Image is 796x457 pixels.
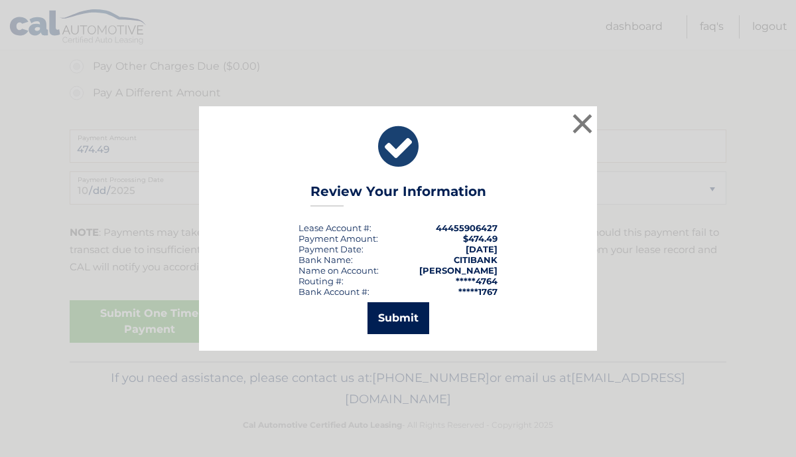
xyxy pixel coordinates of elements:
[310,183,486,207] h3: Review Your Information
[298,244,362,254] span: Payment Date
[298,276,344,286] div: Routing #:
[436,223,497,233] strong: 44455906427
[298,233,378,244] div: Payment Amount:
[569,110,596,137] button: ×
[367,302,429,334] button: Submit
[298,223,371,233] div: Lease Account #:
[298,286,369,297] div: Bank Account #:
[298,265,379,276] div: Name on Account:
[298,254,353,265] div: Bank Name:
[454,254,497,265] strong: CITIBANK
[463,233,497,244] span: $474.49
[419,265,497,276] strong: [PERSON_NAME]
[466,244,497,254] span: [DATE]
[298,244,364,254] div: :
